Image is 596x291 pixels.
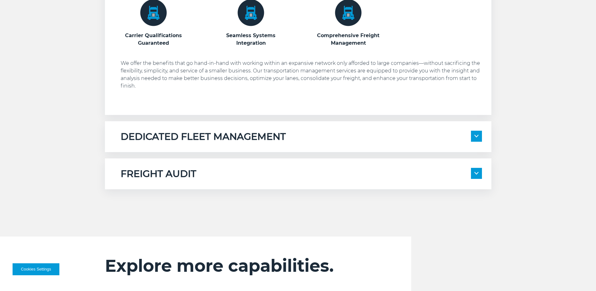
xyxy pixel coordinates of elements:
button: Cookies Settings [13,263,59,275]
h3: Seamless Systems Integration [218,32,284,47]
h5: DEDICATED FLEET MANAGEMENT [121,131,286,143]
h3: Carrier Qualifications Guaranteed [121,32,187,47]
h5: FREIGHT AUDIT [121,168,196,180]
h3: Comprehensive Freight Management [315,32,381,47]
img: arrow [474,172,478,174]
img: arrow [474,135,478,137]
h2: Explore more capabilities. [105,255,373,276]
p: We offer the benefits that go hand-in-hand with working within an expansive network only afforded... [121,60,482,90]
